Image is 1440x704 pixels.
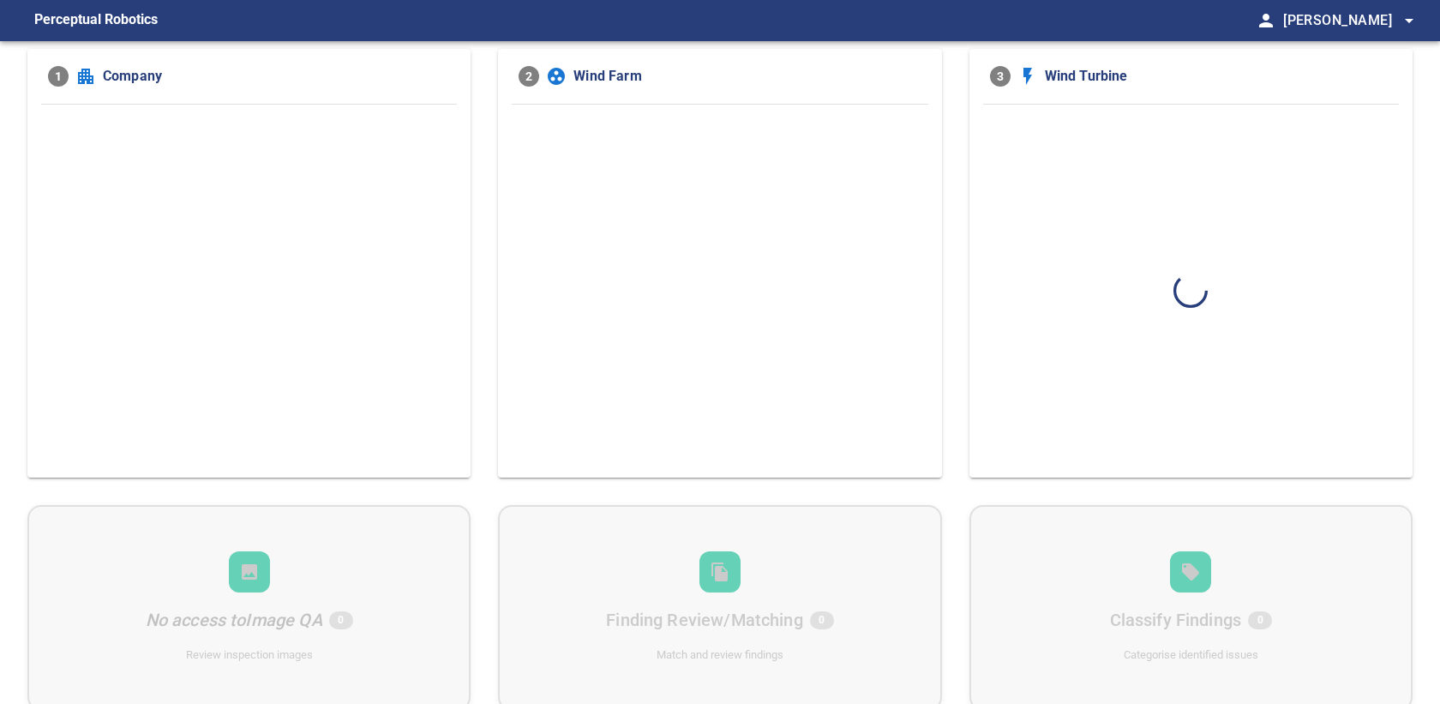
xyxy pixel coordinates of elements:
[103,66,450,87] span: Company
[573,66,921,87] span: Wind Farm
[1276,3,1419,38] button: [PERSON_NAME]
[990,66,1011,87] span: 3
[1045,66,1392,87] span: Wind Turbine
[1399,10,1419,31] span: arrow_drop_down
[48,66,69,87] span: 1
[1256,10,1276,31] span: person
[34,7,158,34] figcaption: Perceptual Robotics
[519,66,539,87] span: 2
[1283,9,1419,33] span: [PERSON_NAME]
